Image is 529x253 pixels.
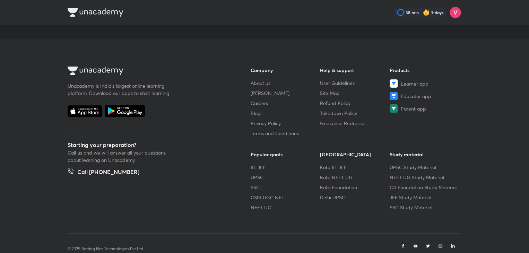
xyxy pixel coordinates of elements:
[251,99,320,107] a: Careers
[401,105,426,112] span: Parent app
[390,67,459,74] h6: Products
[423,9,430,16] img: streak
[390,174,459,181] a: NEET UG Study Material
[320,110,390,117] a: Takedown Policy
[390,184,459,191] a: CA Foundation Study Material
[401,93,431,100] span: Educator app
[320,99,390,107] a: Refund Policy
[251,164,320,171] a: IIT JEE
[251,130,320,137] a: Terms and Conditions
[251,184,320,191] a: SSC
[401,80,428,87] span: Learner app
[68,141,228,149] h5: Starting your preparation?
[68,82,172,97] p: Unacademy is India’s largest online learning platform. Download our apps to start learning
[251,110,320,117] a: Blogs
[251,174,320,181] a: UPSC
[390,104,398,113] img: Parent app
[251,204,320,211] a: NEET UG
[251,79,320,87] a: About us
[251,120,320,127] a: Privacy Policy
[390,151,459,158] h6: Study material
[251,151,320,158] h6: Popular goals
[320,89,390,97] a: Site Map
[320,174,390,181] a: Kota NEET UG
[251,194,320,201] a: CSIR UGC NET
[390,104,459,113] a: Parent app
[68,8,123,17] img: Company Logo
[450,7,461,18] img: Vishwa Desai
[68,246,143,252] p: © 2025 Sorting Hat Technologies Pvt Ltd
[77,168,139,177] h5: Call [PHONE_NUMBER]
[320,164,390,171] a: Kota IIT JEE
[390,92,459,100] a: Educator app
[320,151,390,158] h6: [GEOGRAPHIC_DATA]
[68,67,123,75] img: Company Logo
[320,67,390,74] h6: Help & support
[251,89,320,97] a: [PERSON_NAME]
[390,79,459,88] a: Learner app
[251,67,320,74] h6: Company
[320,194,390,201] a: Delhi UPSC
[390,204,459,211] a: SSC Study Material
[251,99,268,107] span: Careers
[68,149,172,164] p: Call us and we will answer all your questions about learning on Unacademy
[390,164,459,171] a: UPSC Study Material
[390,79,398,88] img: Learner app
[320,79,390,87] a: User Guidelines
[68,67,228,77] a: Company Logo
[320,184,390,191] a: Kota Foundation
[390,194,459,201] a: JEE Study Material
[390,92,398,100] img: Educator app
[68,168,139,177] a: Call [PHONE_NUMBER]
[320,120,390,127] a: Grievance Redressal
